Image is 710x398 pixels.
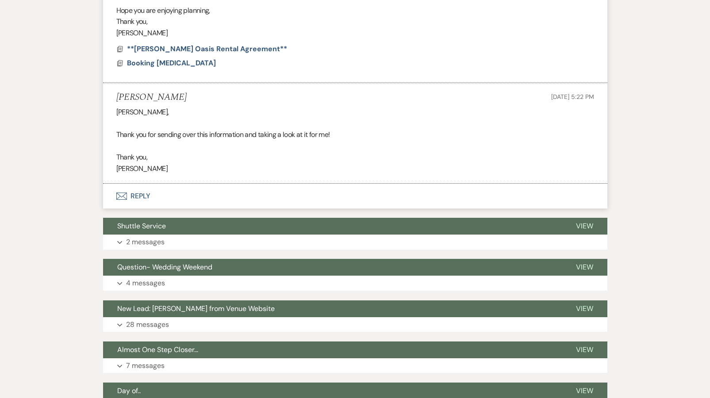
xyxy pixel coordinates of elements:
p: 28 messages [126,319,169,330]
p: 7 messages [126,360,165,371]
button: View [562,218,607,235]
h5: [PERSON_NAME] [116,92,187,103]
span: View [576,262,593,272]
button: 28 messages [103,317,607,332]
span: Shuttle Service [117,221,166,231]
span: Booking [MEDICAL_DATA] [127,58,216,68]
span: View [576,221,593,231]
span: **[PERSON_NAME] Oasis Rental Agreement** [127,44,287,53]
span: New Lead: [PERSON_NAME] from Venue Website [117,304,275,313]
button: Shuttle Service [103,218,562,235]
button: Booking [MEDICAL_DATA] [127,58,218,68]
button: Reply [103,184,607,208]
span: [DATE] 5:22 PM [551,93,594,101]
p: Hope you are enjoying planning, [116,5,594,16]
p: Thank you, [116,16,594,27]
p: [PERSON_NAME] [116,27,594,39]
div: [PERSON_NAME], Thank you for sending over this information and taking a look at it for me! Thank ... [116,106,594,174]
span: View [576,345,593,354]
button: Question- Wedding Weekend [103,259,562,276]
button: 7 messages [103,358,607,373]
span: View [576,386,593,395]
button: 4 messages [103,276,607,291]
span: Question- Wedding Weekend [117,262,212,272]
button: View [562,300,607,317]
p: 2 messages [126,236,165,248]
span: Almost One Step Closer... [117,345,198,354]
button: New Lead: [PERSON_NAME] from Venue Website [103,300,562,317]
span: View [576,304,593,313]
button: **[PERSON_NAME] Oasis Rental Agreement** [127,44,289,54]
button: View [562,341,607,358]
button: View [562,259,607,276]
button: Almost One Step Closer... [103,341,562,358]
span: Day of.. [117,386,141,395]
button: 2 messages [103,235,607,250]
p: 4 messages [126,277,165,289]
